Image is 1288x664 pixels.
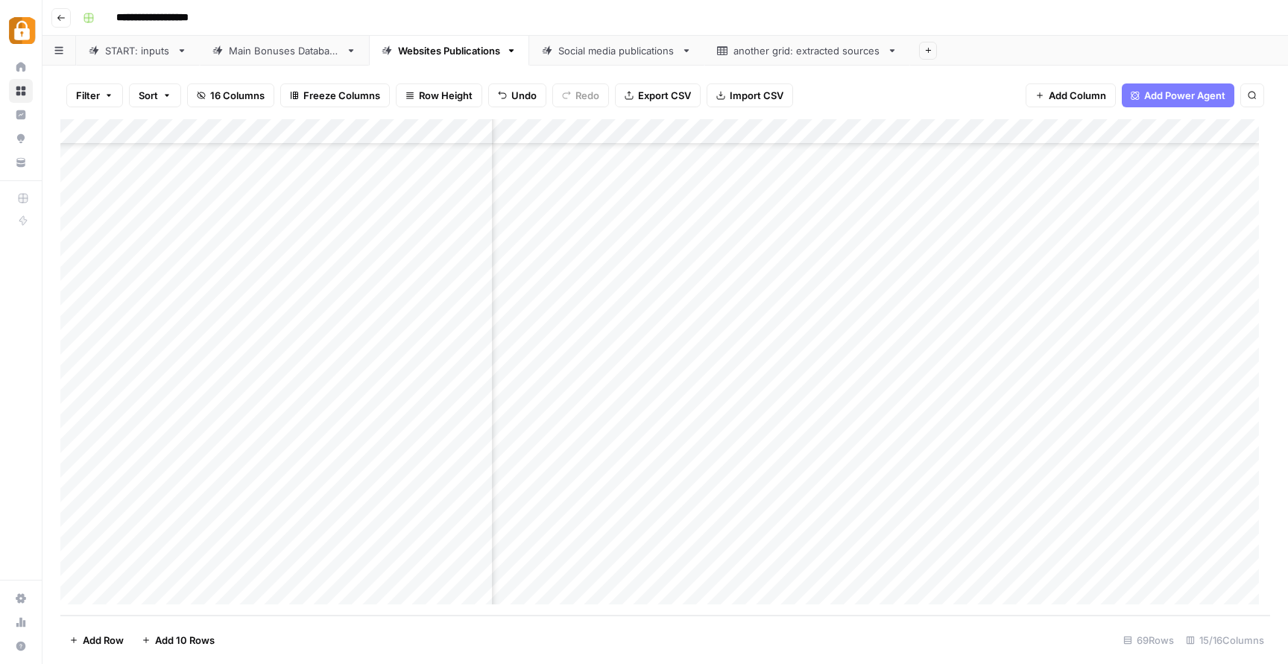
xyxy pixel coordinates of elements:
span: Redo [575,88,599,103]
div: Social media publications [558,43,675,58]
div: START: inputs [105,43,171,58]
a: another grid: extracted sources [704,36,910,66]
a: Home [9,55,33,79]
span: Sort [139,88,158,103]
button: Add Column [1026,83,1116,107]
button: Row Height [396,83,482,107]
a: Main Bonuses Database [200,36,369,66]
div: another grid: extracted sources [733,43,881,58]
img: Adzz Logo [9,17,36,44]
button: Sort [129,83,181,107]
button: Help + Support [9,634,33,658]
div: 69 Rows [1117,628,1180,652]
a: Browse [9,79,33,103]
button: Export CSV [615,83,701,107]
span: 16 Columns [210,88,265,103]
span: Export CSV [638,88,691,103]
span: Freeze Columns [303,88,380,103]
span: Add 10 Rows [155,633,215,648]
a: Websites Publications [369,36,529,66]
button: 16 Columns [187,83,274,107]
button: Add Power Agent [1122,83,1234,107]
button: Filter [66,83,123,107]
button: Freeze Columns [280,83,390,107]
span: Undo [511,88,537,103]
button: Redo [552,83,609,107]
button: Add 10 Rows [133,628,224,652]
div: Main Bonuses Database [229,43,340,58]
span: Add Row [83,633,124,648]
a: START: inputs [76,36,200,66]
div: 15/16 Columns [1180,628,1270,652]
button: Undo [488,83,546,107]
a: Insights [9,103,33,127]
span: Filter [76,88,100,103]
button: Workspace: Adzz [9,12,33,49]
button: Import CSV [707,83,793,107]
span: Import CSV [730,88,783,103]
span: Add Column [1049,88,1106,103]
span: Add Power Agent [1144,88,1225,103]
a: Opportunities [9,127,33,151]
a: Usage [9,610,33,634]
button: Add Row [60,628,133,652]
a: Your Data [9,151,33,174]
a: Settings [9,586,33,610]
span: Row Height [419,88,473,103]
a: Social media publications [529,36,704,66]
div: Websites Publications [398,43,500,58]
